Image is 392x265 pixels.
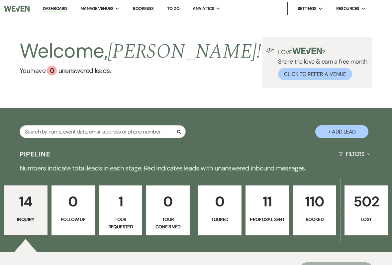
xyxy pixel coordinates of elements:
[202,216,237,223] p: Toured
[292,48,322,54] img: weven-logo-green.svg
[4,185,48,235] a: 14Inquiry
[349,216,384,223] p: Lost
[336,145,372,163] button: Filters
[8,216,43,223] p: Inquiry
[99,185,143,235] a: 1Tour Requested
[20,66,261,76] a: You have 0 unanswered leads.
[56,190,91,213] p: 0
[266,48,274,53] img: loud-speaker-illustration.svg
[20,37,261,66] h2: Welcome,
[278,48,368,55] p: Love ?
[146,185,190,235] a: 0Tour Confirmed
[245,185,289,235] a: 11Proposal Sent
[198,185,242,235] a: 0Toured
[56,216,91,223] p: Follow Up
[315,125,368,138] button: + Add Lead
[20,125,186,138] input: Search by name, event date, email address or phone number
[298,5,317,12] span: Settings
[51,185,95,235] a: 0Follow Up
[293,185,337,235] a: 110Booked
[103,216,138,231] p: Tour Requested
[4,2,30,16] img: Weven Logo
[202,190,237,213] p: 0
[297,190,332,213] p: 110
[150,190,185,213] p: 0
[297,216,332,223] p: Booked
[43,6,67,12] a: Dashboard
[150,216,185,231] p: Tour Confirmed
[108,36,261,67] span: [PERSON_NAME] !
[349,190,384,213] p: 502
[336,5,359,12] span: Resources
[278,68,352,80] button: Click to Refer a Venue
[250,216,285,223] p: Proposal Sent
[167,6,179,11] a: To Do
[133,6,153,11] a: Bookings
[250,190,285,213] p: 11
[80,5,113,12] span: Manage Venues
[103,190,138,213] p: 1
[344,185,388,235] a: 502Lost
[274,48,368,80] div: Share the love & earn a free month.
[20,149,51,159] h3: Pipeline
[47,66,57,76] div: 0
[8,190,43,213] p: 14
[193,5,214,12] span: Analytics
